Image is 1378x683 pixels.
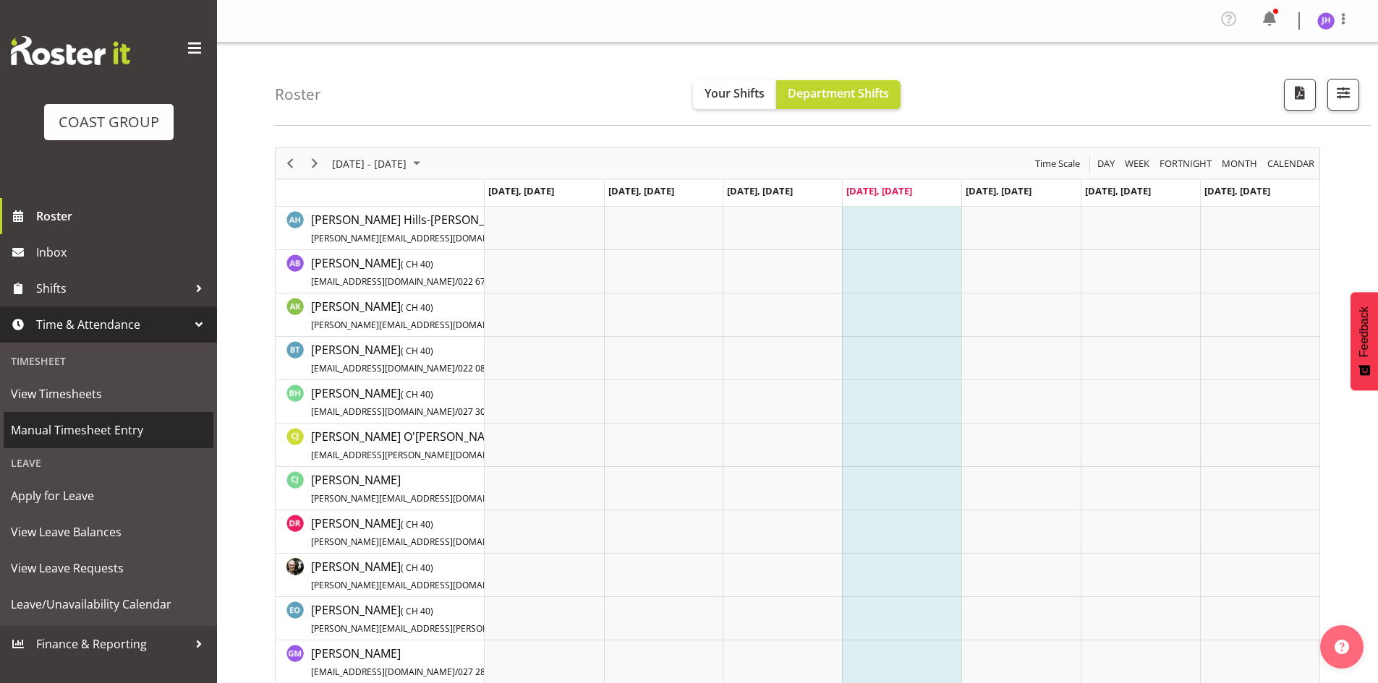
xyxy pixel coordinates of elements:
[311,666,455,678] span: [EMAIL_ADDRESS][DOMAIN_NAME]
[281,155,300,173] button: Previous
[311,342,513,375] span: [PERSON_NAME]
[11,383,206,405] span: View Timesheets
[4,412,213,448] a: Manual Timesheet Entry
[311,362,455,374] span: [EMAIL_ADDRESS][DOMAIN_NAME]
[1123,155,1152,173] button: Timeline Week
[276,424,485,467] td: Callum Jack O'Leary Scott resource
[455,275,458,288] span: /
[608,184,674,197] span: [DATE], [DATE]
[458,275,513,288] span: 022 679 0786
[311,471,581,506] a: [PERSON_NAME][PERSON_NAME][EMAIL_ADDRESS][DOMAIN_NAME]
[276,337,485,380] td: Brad Tweedy resource
[311,298,576,332] a: [PERSON_NAME](CH 40)[PERSON_NAME][EMAIL_ADDRESS][DOMAIN_NAME]
[311,515,576,549] span: [PERSON_NAME]
[11,593,206,615] span: Leave/Unavailability Calendar
[11,419,206,441] span: Manual Timesheet Entry
[311,559,576,592] span: [PERSON_NAME]
[1034,155,1081,173] span: Time Scale
[311,275,455,288] span: [EMAIL_ADDRESS][DOMAIN_NAME]
[1033,155,1083,173] button: Time Scale
[311,405,455,418] span: [EMAIL_ADDRESS][DOMAIN_NAME]
[1158,155,1213,173] span: Fortnight
[276,597,485,640] td: Ed Odum resource
[455,362,458,374] span: /
[458,666,513,678] span: 027 280 0243
[276,467,485,510] td: Craig Jenkins resource
[311,645,513,679] a: [PERSON_NAME][EMAIL_ADDRESS][DOMAIN_NAME]/027 280 0243
[11,557,206,579] span: View Leave Requests
[788,85,889,101] span: Department Shifts
[11,36,130,65] img: Rosterit website logo
[36,278,188,299] span: Shifts
[966,184,1032,197] span: [DATE], [DATE]
[1265,155,1317,173] button: Month
[458,405,513,418] span: 027 309 9306
[311,558,576,593] a: [PERSON_NAME](CH 40)[PERSON_NAME][EMAIL_ADDRESS][DOMAIN_NAME]
[311,492,523,504] span: [PERSON_NAME][EMAIL_ADDRESS][DOMAIN_NAME]
[311,622,591,635] span: [PERSON_NAME][EMAIL_ADDRESS][PERSON_NAME][DOMAIN_NAME]
[311,211,581,246] a: [PERSON_NAME] Hills-[PERSON_NAME][PERSON_NAME][EMAIL_ADDRESS][DOMAIN_NAME]
[1266,155,1316,173] span: calendar
[4,346,213,376] div: Timesheet
[401,345,433,357] span: ( CH 40)
[36,314,188,335] span: Time & Attendance
[693,80,776,109] button: Your Shifts
[846,184,912,197] span: [DATE], [DATE]
[311,255,513,288] span: [PERSON_NAME]
[311,385,513,418] span: [PERSON_NAME]
[1123,155,1151,173] span: Week
[59,111,159,133] div: COAST GROUP
[4,586,213,622] a: Leave/Unavailability Calendar
[1157,155,1215,173] button: Fortnight
[1327,79,1359,111] button: Filter Shifts
[401,518,433,530] span: ( CH 40)
[36,633,188,655] span: Finance & Reporting
[4,448,213,478] div: Leave
[1351,292,1378,390] button: Feedback - Show survey
[4,514,213,550] a: View Leave Balances
[330,155,427,173] button: September 01 - 07, 2025
[302,148,327,179] div: Next
[311,601,649,636] a: [PERSON_NAME](CH 40)[PERSON_NAME][EMAIL_ADDRESS][PERSON_NAME][DOMAIN_NAME]
[278,148,302,179] div: Previous
[11,521,206,543] span: View Leave Balances
[276,380,485,424] td: Bryan Humprhries resource
[311,449,523,461] span: [EMAIL_ADDRESS][PERSON_NAME][DOMAIN_NAME]
[311,319,523,331] span: [PERSON_NAME][EMAIL_ADDRESS][DOMAIN_NAME]
[311,472,581,505] span: [PERSON_NAME]
[1095,155,1118,173] button: Timeline Day
[401,605,433,617] span: ( CH 40)
[458,362,513,374] span: 022 087 0480
[705,85,765,101] span: Your Shifts
[727,184,793,197] span: [DATE], [DATE]
[275,86,321,103] h4: Roster
[401,562,433,574] span: ( CH 40)
[311,536,523,548] span: [PERSON_NAME][EMAIL_ADDRESS][DOMAIN_NAME]
[276,510,485,554] td: Dave Rimmer resource
[311,429,581,462] span: [PERSON_NAME] O'[PERSON_NAME]
[1220,155,1259,173] span: Month
[36,241,210,263] span: Inbox
[311,579,523,591] span: [PERSON_NAME][EMAIL_ADDRESS][DOMAIN_NAME]
[401,301,433,314] span: ( CH 40)
[1284,79,1316,111] button: Download a PDF of the roster according to the set date range.
[488,184,554,197] span: [DATE], [DATE]
[305,155,325,173] button: Next
[331,155,408,173] span: [DATE] - [DATE]
[276,554,485,597] td: Dayle Eathorne resource
[455,666,458,678] span: /
[311,602,649,635] span: [PERSON_NAME]
[311,232,523,244] span: [PERSON_NAME][EMAIL_ADDRESS][DOMAIN_NAME]
[311,254,513,289] a: [PERSON_NAME](CH 40)[EMAIL_ADDRESS][DOMAIN_NAME]/022 679 0786
[311,428,581,463] a: [PERSON_NAME] O'[PERSON_NAME][EMAIL_ADDRESS][PERSON_NAME][DOMAIN_NAME]
[4,478,213,514] a: Apply for Leave
[401,388,433,400] span: ( CH 40)
[401,258,433,270] span: ( CH 40)
[311,212,581,245] span: [PERSON_NAME] Hills-[PERSON_NAME]
[311,385,513,419] a: [PERSON_NAME](CH 40)[EMAIL_ADDRESS][DOMAIN_NAME]/027 309 9306
[455,405,458,418] span: /
[311,515,576,549] a: [PERSON_NAME](CH 40)[PERSON_NAME][EMAIL_ADDRESS][DOMAIN_NAME]
[1096,155,1116,173] span: Day
[276,250,485,293] td: Amy Robinson resource
[1204,184,1270,197] span: [DATE], [DATE]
